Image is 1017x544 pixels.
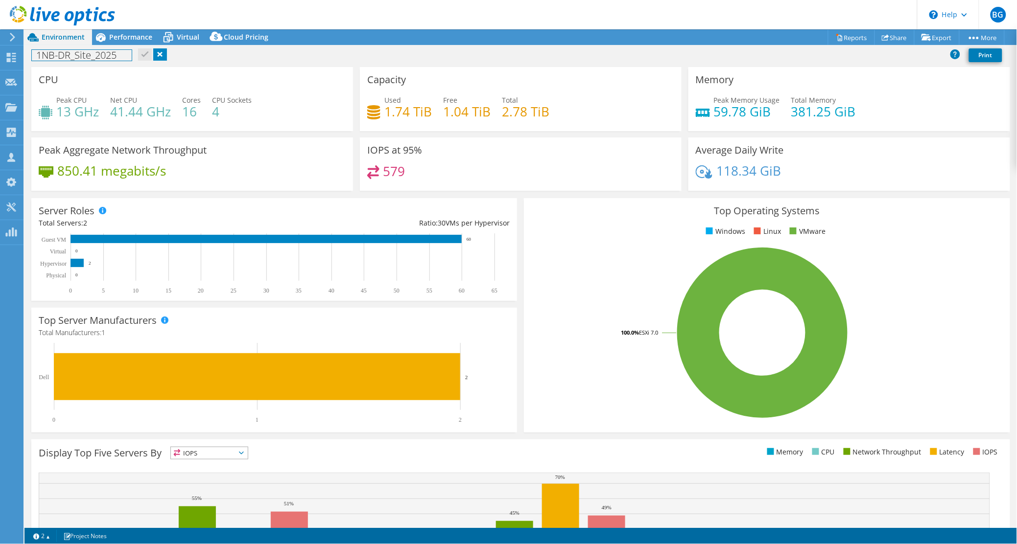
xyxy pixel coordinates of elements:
span: CPU Sockets [212,95,252,105]
a: Print [969,48,1002,62]
text: 70% [555,474,565,480]
span: Net CPU [110,95,137,105]
h3: CPU [39,74,58,85]
div: Ratio: VMs per Hypervisor [274,218,510,228]
text: 25 [231,287,237,294]
tspan: 100.0% [621,329,639,336]
text: Virtual [50,248,67,255]
a: Share [875,30,915,45]
text: 55 [426,287,432,294]
text: 10 [133,287,139,294]
li: Latency [928,447,965,457]
h4: 41.44 GHz [110,106,171,117]
span: Cores [182,95,201,105]
text: Physical [46,272,66,279]
h3: Average Daily Write [696,145,784,156]
li: Linux [752,226,781,237]
a: Project Notes [56,530,114,542]
span: Free [443,95,457,105]
text: 30 [263,287,269,294]
h4: 381.25 GiB [791,106,856,117]
span: Peak CPU [56,95,87,105]
text: 65 [492,287,497,294]
h4: 13 GHz [56,106,99,117]
text: 45 [361,287,367,294]
h4: 118.34 GiB [716,165,781,176]
span: Used [384,95,401,105]
h3: Peak Aggregate Network Throughput [39,145,207,156]
li: IOPS [971,447,998,457]
h4: 16 [182,106,201,117]
a: More [959,30,1005,45]
span: Virtual [177,32,199,42]
text: 35 [296,287,302,294]
li: Memory [765,447,804,457]
a: Reports [828,30,875,45]
span: Total Memory [791,95,836,105]
text: 60 [467,237,472,242]
text: 49% [602,504,612,510]
h4: 4 [212,106,252,117]
text: Dell [39,374,49,381]
text: 0 [52,416,55,423]
h4: 2.78 TiB [502,106,549,117]
text: 0 [75,249,78,253]
h3: Top Server Manufacturers [39,315,157,326]
text: 0 [75,272,78,277]
text: Guest VM [42,236,66,243]
h3: Capacity [367,74,406,85]
span: Total [502,95,518,105]
text: 50 [394,287,400,294]
text: 0 [69,287,72,294]
li: Network Throughput [841,447,922,457]
h3: Memory [696,74,734,85]
li: Windows [704,226,745,237]
span: 1 [101,328,105,337]
h4: 579 [383,166,405,177]
text: 40 [329,287,334,294]
h4: Total Manufacturers: [39,327,510,338]
span: IOPS [171,447,248,459]
text: 5 [102,287,105,294]
h3: Top Operating Systems [531,205,1002,216]
h1: 1NB-DR_Site_2025 [32,50,132,61]
h4: 59.78 GiB [714,106,780,117]
span: 2 [83,218,87,227]
text: 2 [459,416,462,423]
span: Cloud Pricing [224,32,268,42]
a: Export [914,30,960,45]
text: 2 [89,261,91,266]
text: 60 [459,287,465,294]
span: BG [991,7,1006,23]
span: Peak Memory Usage [714,95,780,105]
h4: 1.74 TiB [384,106,432,117]
span: 30 [438,218,446,227]
text: 45% [510,510,520,516]
a: 2 [26,530,57,542]
tspan: ESXi 7.0 [639,329,658,336]
text: 55% [192,495,202,501]
div: Total Servers: [39,218,274,228]
text: 15 [166,287,171,294]
svg: \n [929,10,938,19]
h3: IOPS at 95% [367,145,422,156]
h4: 850.41 megabits/s [57,165,166,176]
span: Environment [42,32,85,42]
text: 1 [256,416,259,423]
text: 51% [284,500,294,506]
li: CPU [810,447,835,457]
text: 20 [198,287,204,294]
h3: Server Roles [39,205,95,216]
text: 2 [465,374,468,380]
span: Performance [109,32,152,42]
text: Hypervisor [40,260,67,267]
li: VMware [787,226,826,237]
h4: 1.04 TiB [443,106,491,117]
